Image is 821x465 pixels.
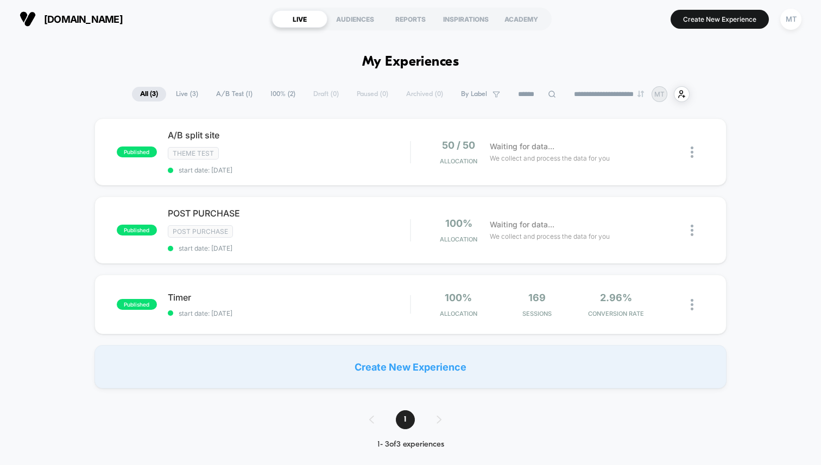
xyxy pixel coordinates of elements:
[445,218,472,229] span: 100%
[490,153,610,163] span: We collect and process the data for you
[691,299,693,310] img: close
[358,440,463,449] div: 1 - 3 of 3 experiences
[490,231,610,241] span: We collect and process the data for you
[383,10,438,28] div: REPORTS
[44,14,123,25] span: [DOMAIN_NAME]
[20,11,36,27] img: Visually logo
[438,10,494,28] div: INSPIRATIONS
[691,225,693,236] img: close
[117,299,157,310] span: published
[440,235,477,243] span: Allocation
[490,219,554,231] span: Waiting for data...
[501,310,574,317] span: Sessions
[461,90,487,98] span: By Label
[168,130,410,141] span: A/B split site
[168,292,410,303] span: Timer
[132,87,166,101] span: All ( 3 )
[168,208,410,219] span: POST PURCHASE
[777,8,805,30] button: MT
[16,10,126,28] button: [DOMAIN_NAME]
[168,225,233,238] span: Post Purchase
[168,147,219,160] span: Theme Test
[168,87,206,101] span: Live ( 3 )
[208,87,261,101] span: A/B Test ( 1 )
[396,410,415,429] span: 1
[637,91,644,97] img: end
[445,292,472,303] span: 100%
[528,292,546,303] span: 169
[94,345,727,388] div: Create New Experience
[600,292,632,303] span: 2.96%
[494,10,549,28] div: ACADEMY
[362,54,459,70] h1: My Experiences
[168,166,410,174] span: start date: [DATE]
[579,310,653,317] span: CONVERSION RATE
[780,9,801,30] div: MT
[442,139,475,151] span: 50 / 50
[671,10,769,29] button: Create New Experience
[654,90,665,98] p: MT
[440,310,477,317] span: Allocation
[272,10,327,28] div: LIVE
[117,225,157,235] span: published
[262,87,304,101] span: 100% ( 2 )
[117,146,157,157] span: published
[168,244,410,252] span: start date: [DATE]
[168,309,410,317] span: start date: [DATE]
[327,10,383,28] div: AUDIENCES
[440,157,477,165] span: Allocation
[490,141,554,152] span: Waiting for data...
[691,146,693,158] img: close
